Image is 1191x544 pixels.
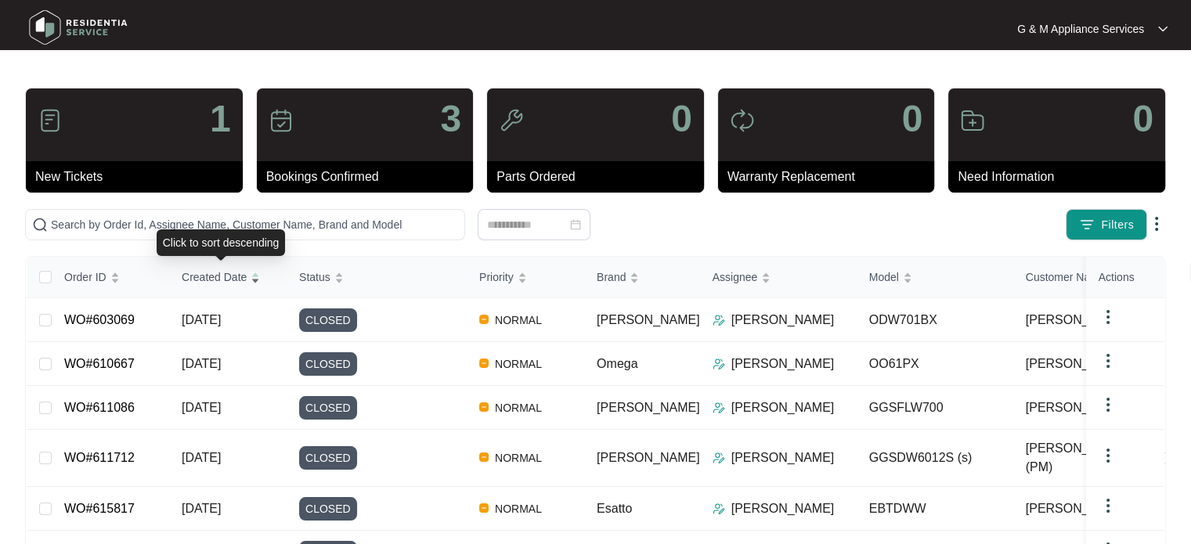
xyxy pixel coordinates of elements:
p: [PERSON_NAME] [731,449,835,467]
span: Order ID [64,268,106,286]
span: CLOSED [299,396,357,420]
td: ODW701BX [857,298,1013,342]
td: EBTDWW [857,487,1013,531]
img: icon [499,108,524,133]
span: [DATE] [182,357,221,370]
img: dropdown arrow [1158,25,1168,33]
span: NORMAL [489,398,548,417]
span: NORMAL [489,355,548,373]
p: [PERSON_NAME] [731,355,835,373]
p: [PERSON_NAME] [731,311,835,330]
input: Search by Order Id, Assignee Name, Customer Name, Brand and Model [51,216,458,233]
span: Esatto [597,502,632,515]
span: CLOSED [299,497,357,521]
img: Assigner Icon [713,503,725,515]
th: Brand [584,257,700,298]
img: Vercel Logo [479,358,489,368]
th: Order ID [52,257,169,298]
span: Omega [597,357,637,370]
a: WO#603069 [64,313,135,326]
img: search-icon [32,217,48,232]
span: [PERSON_NAME] [597,401,700,414]
img: dropdown arrow [1099,496,1117,515]
img: dropdown arrow [1099,446,1117,465]
span: CLOSED [299,352,357,376]
img: dropdown arrow [1147,214,1166,233]
span: Filters [1101,217,1134,233]
span: [PERSON_NAME]... [1026,311,1139,330]
img: dropdown arrow [1099,395,1117,414]
p: Need Information [958,168,1165,186]
p: 0 [902,100,923,138]
p: 0 [1132,100,1153,138]
button: filter iconFilters [1066,209,1147,240]
span: Assignee [713,268,758,286]
p: Parts Ordered [496,168,704,186]
div: Click to sort descending [157,229,286,256]
span: Model [869,268,899,286]
img: filter icon [1079,217,1095,232]
img: Vercel Logo [479,503,489,513]
span: Brand [597,268,626,286]
th: Customer Name [1013,257,1170,298]
span: [PERSON_NAME] [1026,355,1129,373]
th: Priority [467,257,584,298]
span: [DATE] [182,401,221,414]
span: [DATE] [182,451,221,464]
span: NORMAL [489,449,548,467]
span: Status [299,268,330,286]
img: Vercel Logo [479,402,489,412]
span: [PERSON_NAME] (PM) [1026,439,1149,477]
p: 3 [440,100,461,138]
span: [PERSON_NAME]... [1026,499,1139,518]
p: G & M Appliance Services [1017,21,1144,37]
img: Assigner Icon [713,452,725,464]
th: Model [857,257,1013,298]
img: Vercel Logo [479,452,489,462]
img: icon [960,108,985,133]
span: CLOSED [299,446,357,470]
p: Warranty Replacement [727,168,935,186]
img: icon [730,108,755,133]
p: 1 [210,100,231,138]
span: [DATE] [182,502,221,515]
p: 0 [671,100,692,138]
span: Priority [479,268,514,286]
td: OO61PX [857,342,1013,386]
span: [PERSON_NAME] [597,451,700,464]
a: WO#611712 [64,451,135,464]
th: Status [287,257,467,298]
span: NORMAL [489,499,548,518]
img: Assigner Icon [713,402,725,414]
span: [PERSON_NAME] [597,313,700,326]
p: New Tickets [35,168,243,186]
p: [PERSON_NAME] [731,499,835,518]
img: residentia service logo [23,4,133,51]
img: Assigner Icon [713,314,725,326]
p: Bookings Confirmed [266,168,474,186]
span: Customer Name [1026,268,1106,286]
th: Actions [1086,257,1164,298]
img: dropdown arrow [1099,351,1117,370]
td: GGSFLW700 [857,386,1013,430]
img: icon [269,108,294,133]
img: Vercel Logo [479,315,489,324]
a: WO#615817 [64,502,135,515]
td: GGSDW6012S (s) [857,430,1013,487]
span: CLOSED [299,308,357,332]
a: WO#611086 [64,401,135,414]
a: WO#610667 [64,357,135,370]
span: [DATE] [182,313,221,326]
img: Assigner Icon [713,358,725,370]
img: icon [38,108,63,133]
p: [PERSON_NAME] [731,398,835,417]
img: dropdown arrow [1099,308,1117,326]
th: Assignee [700,257,857,298]
span: Created Date [182,268,247,286]
span: NORMAL [489,311,548,330]
span: [PERSON_NAME] [1026,398,1129,417]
